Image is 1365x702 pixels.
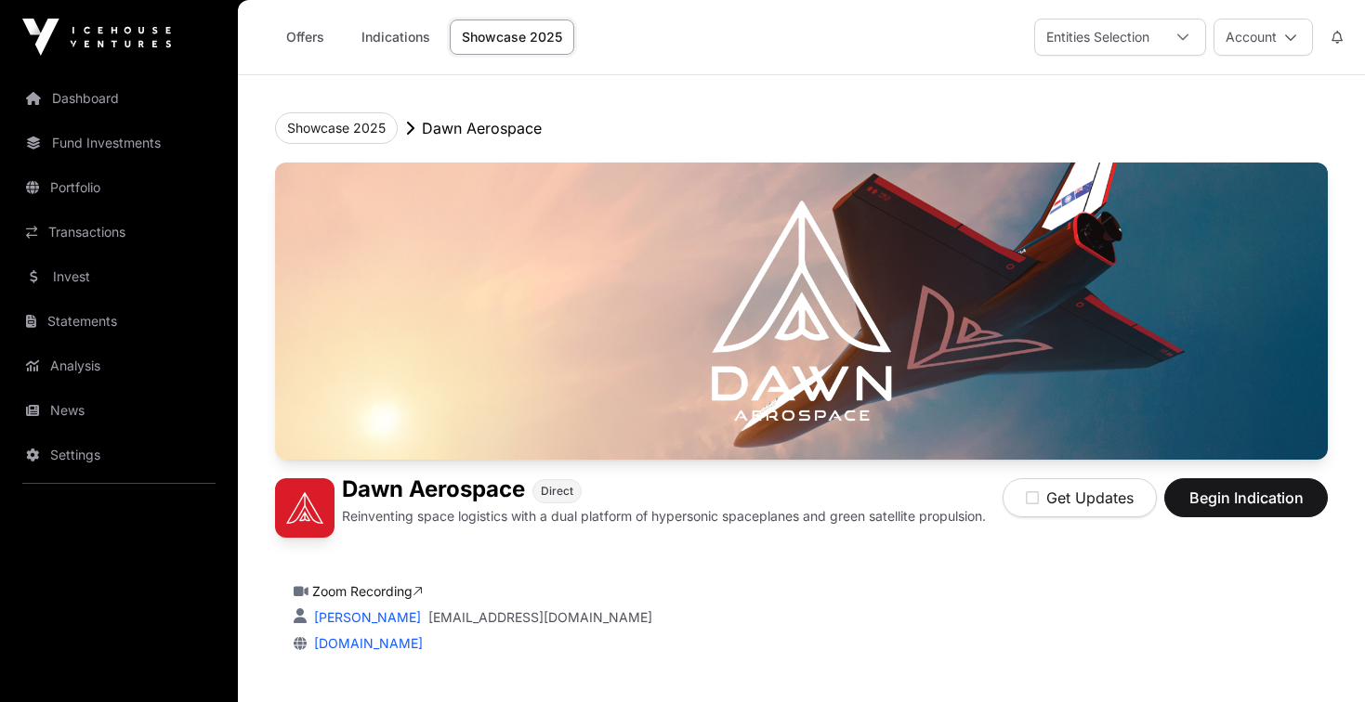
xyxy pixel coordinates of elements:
[1035,19,1161,55] div: Entities Selection
[310,609,421,625] a: [PERSON_NAME]
[541,484,573,499] span: Direct
[15,123,223,163] a: Fund Investments
[1164,497,1328,515] a: Begin Indication
[15,167,223,208] a: Portfolio
[15,256,223,297] a: Invest
[15,345,223,386] a: Analysis
[275,112,398,144] button: Showcase 2025
[15,78,223,119] a: Dashboard
[1188,487,1305,509] span: Begin Indication
[275,478,335,538] img: Dawn Aerospace
[15,212,223,253] a: Transactions
[1214,19,1313,56] button: Account
[342,507,986,526] p: Reinventing space logistics with a dual platform of hypersonic spaceplanes and green satellite pr...
[22,19,171,56] img: Icehouse Ventures Logo
[307,635,423,651] a: [DOMAIN_NAME]
[1164,478,1328,517] button: Begin Indication
[1003,478,1157,517] button: Get Updates
[349,19,442,55] a: Indications
[268,19,342,55] a: Offers
[422,117,542,139] p: Dawn Aerospace
[15,435,223,475] a: Settings
[312,583,423,599] a: Zoom Recording
[275,162,1328,460] img: Dawn Aerospace
[15,390,223,431] a: News
[428,608,652,627] a: [EMAIL_ADDRESS][DOMAIN_NAME]
[15,301,223,342] a: Statements
[450,19,574,55] a: Showcase 2025
[342,478,525,503] h1: Dawn Aerospace
[1272,613,1365,702] iframe: Chat Widget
